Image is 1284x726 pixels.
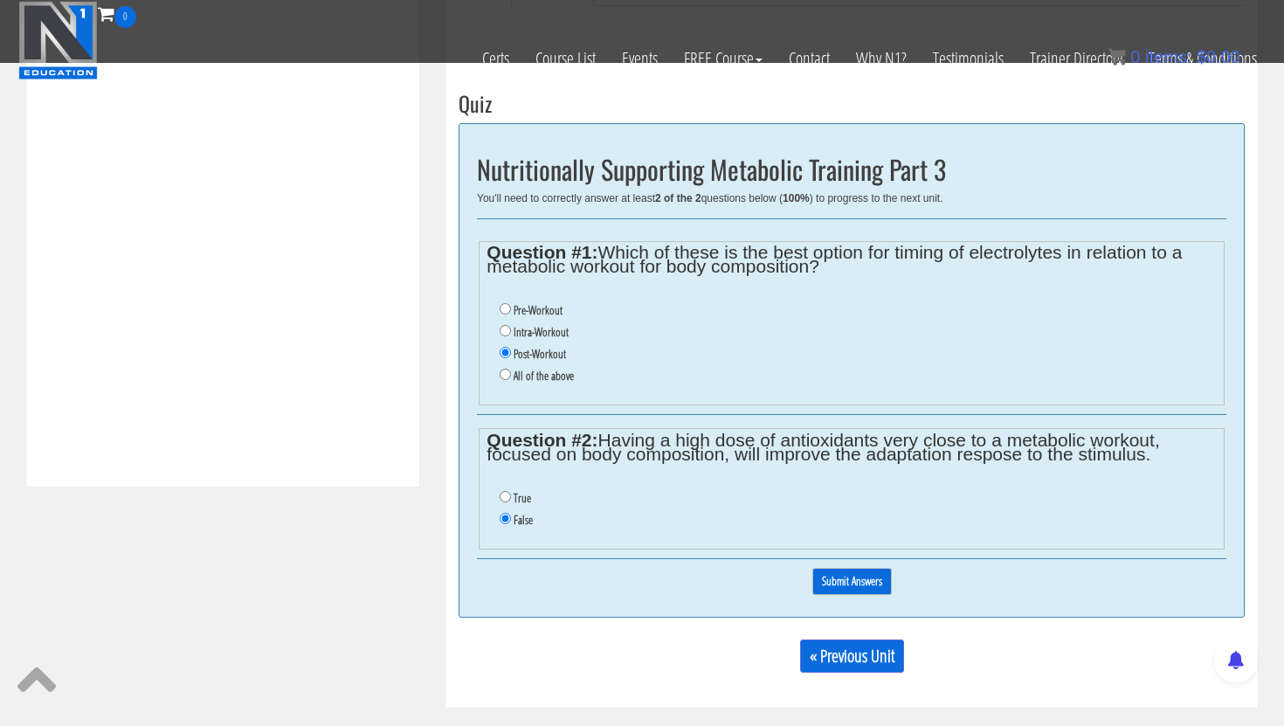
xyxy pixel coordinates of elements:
label: Intra-Workout [514,325,569,339]
span: 0 [114,6,136,28]
legend: Having a high dose of antioxidants very close to a metabolic workout, focused on body composition... [487,433,1216,461]
a: 0 [98,2,136,25]
label: False [514,513,533,527]
span: 0 [1130,47,1140,66]
label: Post-Workout [514,347,566,361]
span: items: [1145,47,1191,66]
label: All of the above [514,369,574,383]
img: n1-education [18,1,98,80]
input: Submit Answers [812,568,892,595]
a: Contact [776,28,843,89]
a: 0 items: $0.00 [1108,47,1240,66]
a: Course List [522,28,609,89]
b: 100% [783,192,810,204]
label: True [514,491,531,505]
img: icon11.png [1108,48,1126,66]
a: Events [609,28,671,89]
h3: Quiz [459,92,1245,114]
legend: Which of these is the best option for timing of electrolytes in relation to a metabolic workout f... [487,245,1216,273]
strong: Question #1: [487,242,597,262]
a: Testimonials [920,28,1017,89]
bdi: 0.00 [1197,47,1240,66]
div: You'll need to correctly answer at least questions below ( ) to progress to the next unit. [477,192,1226,204]
a: Terms & Conditions [1136,28,1270,89]
b: 2 of the 2 [655,192,701,204]
a: « Previous Unit [800,640,904,673]
span: $ [1197,47,1206,66]
h2: Nutritionally Supporting Metabolic Training Part 3 [477,155,1226,183]
label: Pre-Workout [514,303,563,317]
a: Why N1? [843,28,920,89]
strong: Question #2: [487,430,597,450]
a: Trainer Directory [1017,28,1136,89]
a: FREE Course [671,28,776,89]
a: Certs [469,28,522,89]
